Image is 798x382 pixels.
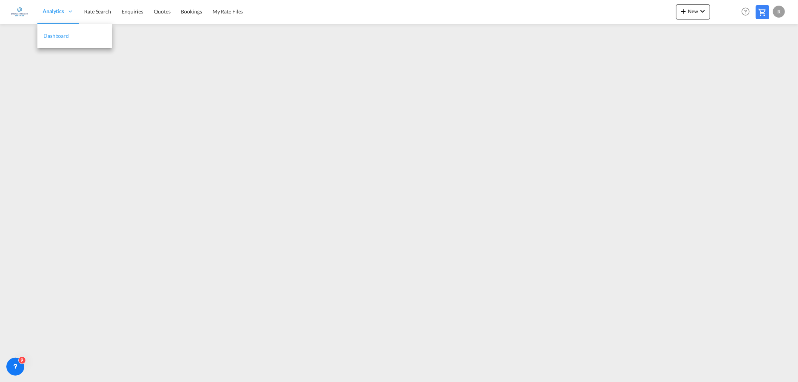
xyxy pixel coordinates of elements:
span: Bookings [181,8,202,15]
div: R [773,6,785,18]
a: Dashboard [37,24,112,48]
img: e1326340b7c511ef854e8d6a806141ad.jpg [11,3,28,20]
span: Dashboard [43,33,69,39]
span: Quotes [154,8,170,15]
md-icon: icon-chevron-down [698,7,707,16]
button: icon-plus 400-fgNewicon-chevron-down [676,4,710,19]
span: Rate Search [84,8,111,15]
span: My Rate Files [213,8,243,15]
div: Help [739,5,756,19]
span: Analytics [43,7,64,15]
span: New [679,8,707,14]
span: Enquiries [122,8,143,15]
span: Help [739,5,752,18]
md-icon: icon-plus 400-fg [679,7,688,16]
